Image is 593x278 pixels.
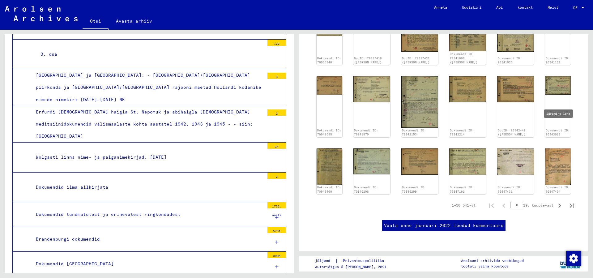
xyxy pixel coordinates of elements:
[548,5,558,10] font: Meist
[36,109,253,139] font: Erfurdi [DEMOGRAPHIC_DATA] haigla St. Nepomuk ja abihaigla [DEMOGRAPHIC_DATA] meditsiinidokumendi...
[545,76,571,95] img: 001.jpg
[272,204,281,217] font: 1732. aasta
[485,199,498,212] button: Esimene leht
[36,72,261,102] font: [GEOGRAPHIC_DATA] ja [GEOGRAPHIC_DATA]: - [GEOGRAPHIC_DATA]/[GEOGRAPHIC_DATA] piirkonda ja [GEOGR...
[402,186,426,193] a: Dokumendi ID: 70945299
[36,154,167,160] font: Wolgasti linna nime- ja palganimekirjad, [DATE]
[36,236,100,242] font: Brandenburgi dokumendid
[449,76,486,102] img: 001.jpg
[497,148,534,175] img: 001.jpg
[36,184,108,190] font: Dokumendid ilma allkirjata
[498,186,522,193] a: Dokumendi ID: 70947431
[546,129,570,136] a: Dokumendi ID: 70943012
[498,199,510,212] button: Eelmine leht
[353,76,390,102] img: 001.jpg
[452,203,476,207] font: 1–30 541-st
[273,254,280,258] font: 3906
[41,51,57,57] font: 3. osa
[401,76,438,128] img: 001.jpg
[450,52,478,64] a: Dokumendi ID: 70941009 ([PERSON_NAME])
[461,258,524,263] font: Arolseni arhiivide veebikogud
[523,203,553,207] font: 19. kuupäevast
[573,5,578,10] font: DE
[553,199,566,212] button: Järgmine leht
[315,264,386,269] font: Autoriõigus © [PERSON_NAME], 2021
[317,76,342,95] img: 001.jpg
[5,6,78,21] img: Arolsen_neg.svg
[384,222,504,229] a: Vaata enne jaanuari 2022 loodud kommentaare
[317,186,341,193] a: Dokumendi ID: 70943400
[343,258,384,263] font: Privaatsuspoliitika
[497,76,534,102] img: 001.jpg
[434,5,447,10] font: Anneta
[518,5,533,10] font: kontakt
[116,18,152,24] font: Avasta arhiiv
[109,14,160,28] a: Avasta arhiiv
[546,57,570,64] a: Dokumendi ID: 70941121
[315,258,335,264] a: jäljend
[353,148,390,175] img: 001.jpg
[496,5,503,10] font: Abi
[273,229,280,233] font: 5731
[462,5,481,10] font: Uudiskiri
[384,223,504,228] font: Vaata enne jaanuari 2022 loodud kommentaare
[315,258,330,263] font: jäljend
[338,258,391,264] a: Privaatsuspoliitika
[566,251,581,266] img: Nõusoleku muutmine
[354,186,378,193] a: Dokumendi ID: 70945298
[36,212,181,217] font: Dokumendid tundmatutest ja erinevatest ringkondadest
[559,256,582,271] img: yv_logo.png
[461,264,509,268] font: töötati välja koostöös
[402,57,430,64] a: DocID: 70937421 ([PERSON_NAME])
[354,129,378,136] a: Dokumendi ID: 70941879
[317,129,341,136] a: Dokumendi ID: 70941585
[276,75,278,79] font: 3
[354,57,382,64] a: DocID: 70937418 ([PERSON_NAME])
[450,129,474,136] a: Dokumendi ID: 70942214
[317,148,342,185] img: 001.jpg
[545,148,571,185] img: 001.jpg
[546,186,570,193] a: Dokumendi ID: 70947434
[402,129,426,136] a: Dokumendi ID: 70942153
[566,199,578,212] button: Viimane leht
[275,145,279,149] font: 14
[276,175,278,179] font: 2
[401,148,438,175] img: 001.jpg
[83,14,109,30] a: Otsi
[498,57,522,64] a: Dokumendi ID: 70941026
[90,18,101,24] font: Otsi
[36,261,114,267] font: Dokumendid [GEOGRAPHIC_DATA]
[449,148,486,175] img: 001.jpg
[317,57,341,64] a: Dokumendi ID: 70935940
[450,186,474,193] a: Dokumendi ID: 70947161
[274,42,279,46] font: 122
[276,112,278,116] font: 2
[335,258,338,263] font: |
[498,129,526,136] a: DocID: 70942447 ([PERSON_NAME])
